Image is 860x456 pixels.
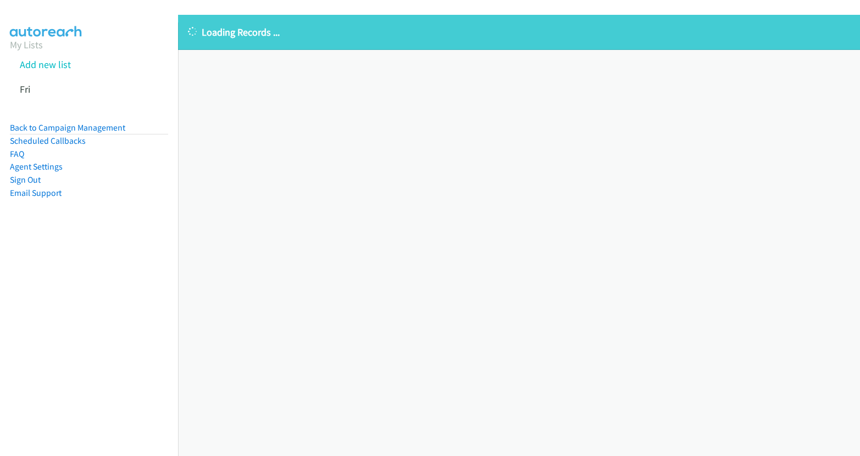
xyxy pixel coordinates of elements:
a: Fri [20,83,30,95]
a: Sign Out [10,174,41,185]
a: Email Support [10,188,62,198]
a: Scheduled Callbacks [10,136,86,146]
p: Loading Records ... [188,25,850,40]
a: Back to Campaign Management [10,122,125,133]
a: Add new list [20,58,71,71]
a: Agent Settings [10,161,63,172]
a: FAQ [10,149,24,159]
a: My Lists [10,38,43,51]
